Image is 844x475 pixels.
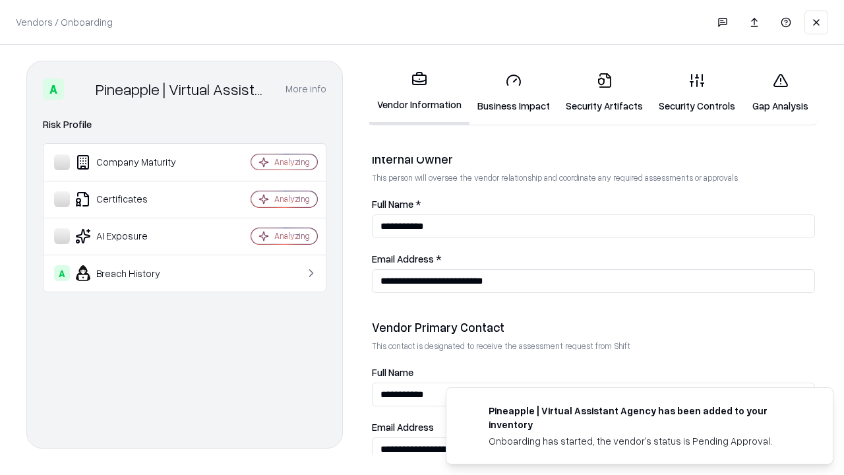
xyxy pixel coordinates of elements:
div: A [54,265,70,281]
div: Risk Profile [43,117,326,133]
a: Security Artifacts [558,62,651,123]
div: Vendor Primary Contact [372,319,815,335]
div: Company Maturity [54,154,212,170]
p: Vendors / Onboarding [16,15,113,29]
div: Internal Owner [372,151,815,167]
label: Full Name [372,367,815,377]
div: Onboarding has started, the vendor's status is Pending Approval. [489,434,801,448]
a: Gap Analysis [743,62,818,123]
img: Pineapple | Virtual Assistant Agency [69,79,90,100]
div: Certificates [54,191,212,207]
img: trypineapple.com [462,404,478,420]
a: Vendor Information [369,61,469,125]
div: Analyzing [274,230,310,241]
div: AI Exposure [54,228,212,244]
a: Security Controls [651,62,743,123]
label: Email Address [372,422,815,432]
div: Analyzing [274,156,310,168]
a: Business Impact [469,62,558,123]
div: Pineapple | Virtual Assistant Agency [96,79,270,100]
label: Email Address * [372,254,815,264]
button: More info [286,77,326,101]
p: This contact is designated to receive the assessment request from Shift [372,340,815,352]
div: A [43,79,64,100]
div: Analyzing [274,193,310,205]
div: Pineapple | Virtual Assistant Agency has been added to your inventory [489,404,801,431]
label: Full Name * [372,199,815,209]
p: This person will oversee the vendor relationship and coordinate any required assessments or appro... [372,172,815,183]
div: Breach History [54,265,212,281]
